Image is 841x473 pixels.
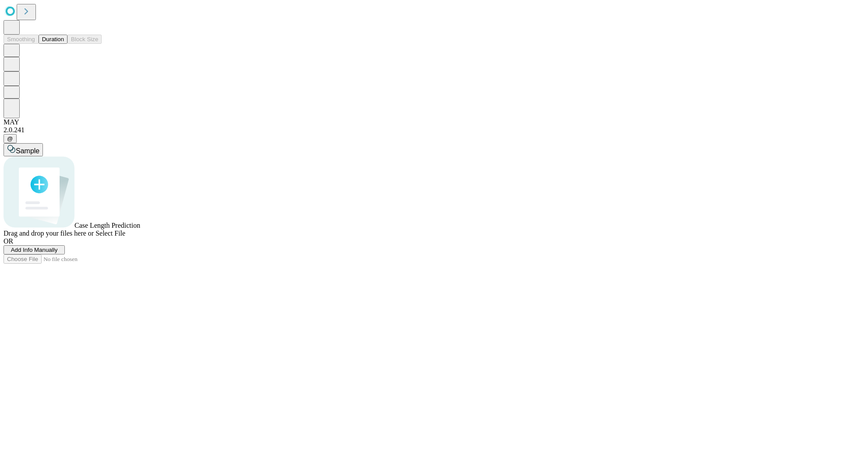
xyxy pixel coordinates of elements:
[11,247,58,253] span: Add Info Manually
[16,147,39,155] span: Sample
[4,134,17,143] button: @
[74,222,140,229] span: Case Length Prediction
[95,229,125,237] span: Select File
[4,245,65,254] button: Add Info Manually
[4,118,837,126] div: MAY
[39,35,67,44] button: Duration
[4,229,94,237] span: Drag and drop your files here or
[67,35,102,44] button: Block Size
[4,126,837,134] div: 2.0.241
[4,35,39,44] button: Smoothing
[4,143,43,156] button: Sample
[4,237,13,245] span: OR
[7,135,13,142] span: @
